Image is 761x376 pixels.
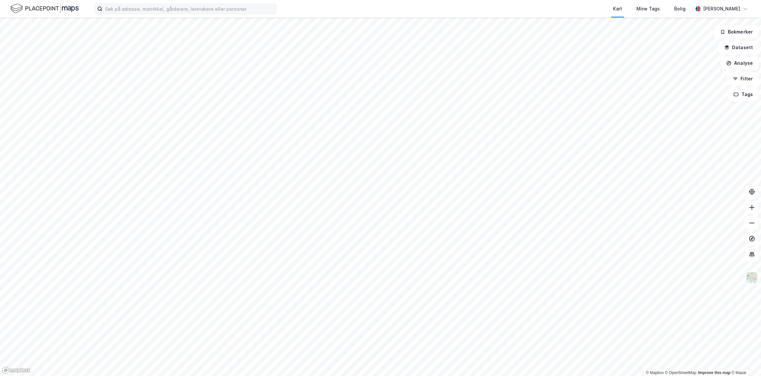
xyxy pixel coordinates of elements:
div: Mine Tags [636,5,660,13]
iframe: Chat Widget [728,345,761,376]
button: Tags [728,88,758,101]
div: Bolig [674,5,686,13]
button: Filter [727,72,758,85]
img: logo.f888ab2527a4732fd821a326f86c7f29.svg [10,3,79,14]
button: Bokmerker [714,25,758,38]
input: Søk på adresse, matrikkel, gårdeiere, leietakere eller personer [102,4,276,14]
a: Mapbox [646,370,664,375]
a: Mapbox homepage [2,367,31,374]
img: Z [746,272,758,284]
a: OpenStreetMap [665,370,697,375]
button: Datasett [719,41,758,54]
a: Improve this map [698,370,730,375]
div: Kart [613,5,622,13]
div: [PERSON_NAME] [703,5,740,13]
button: Analyse [721,57,758,70]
